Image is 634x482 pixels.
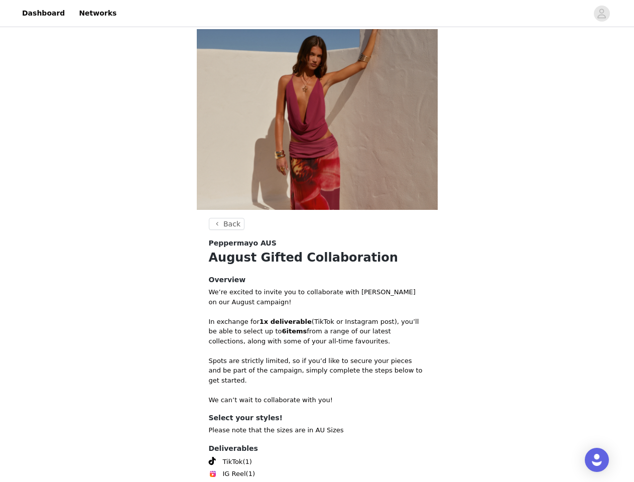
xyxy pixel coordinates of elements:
[209,287,426,307] p: We’re excited to invite you to collaborate with [PERSON_NAME] on our August campaign!
[597,6,606,22] div: avatar
[209,443,426,454] h4: Deliverables
[209,218,245,230] button: Back
[209,275,426,285] h4: Overview
[209,356,426,386] p: Spots are strictly limited, so if you’d like to secure your pieces and be part of the campaign, s...
[242,457,251,467] span: (1)
[264,318,312,325] strong: x deliverable
[209,425,426,435] p: Please note that the sizes are in AU Sizes
[287,327,307,335] strong: items
[209,317,426,346] p: In exchange for (TikTok or Instagram post), you’ll be able to select up to from a range of our la...
[209,238,277,249] span: Peppermayo AUS
[209,249,426,267] h1: August Gifted Collaboration
[260,318,264,325] strong: 1
[223,457,243,467] span: TikTok
[73,2,122,25] a: Networks
[16,2,71,25] a: Dashboard
[209,470,217,478] img: Instagram Reels Icon
[282,327,286,335] strong: 6
[209,413,426,423] h4: Select your styles!
[197,29,438,210] img: campaign image
[223,469,246,479] span: IG Reel
[209,395,426,405] p: We can’t wait to collaborate with you!
[585,448,609,472] div: Open Intercom Messenger
[246,469,255,479] span: (1)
